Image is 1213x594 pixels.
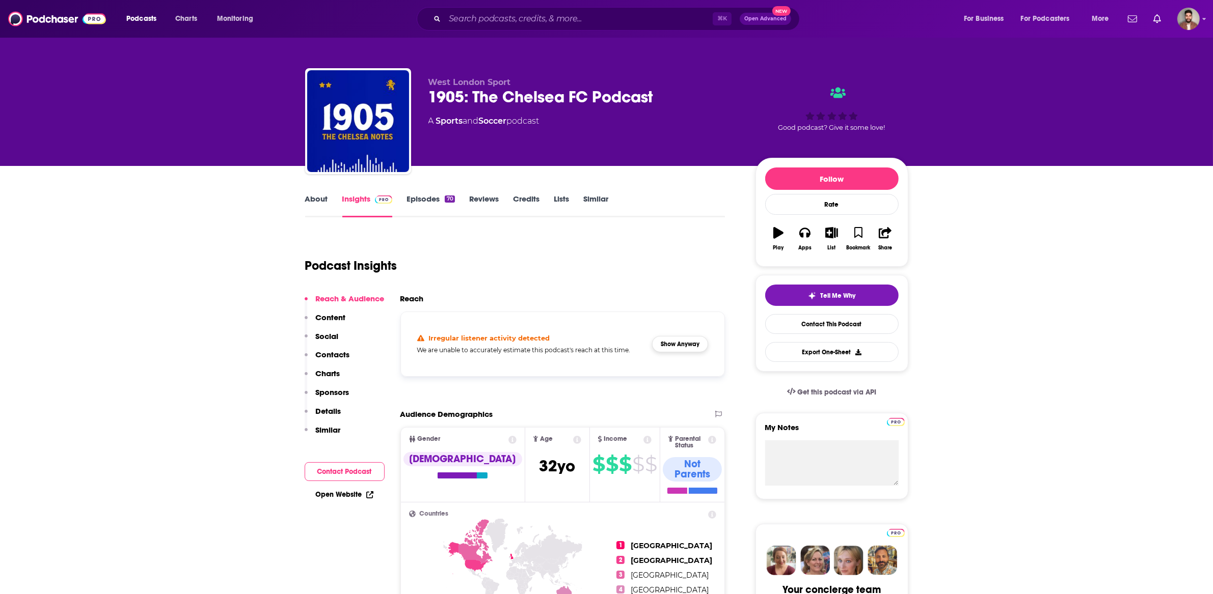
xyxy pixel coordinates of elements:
div: Play [773,245,784,251]
img: Sydney Profile [767,546,796,575]
h4: Irregular listener activity detected [428,334,550,342]
a: Open Website [316,490,373,499]
div: Rate [765,194,899,215]
button: Show profile menu [1177,8,1200,30]
a: About [305,194,328,217]
span: [GEOGRAPHIC_DATA] [631,541,712,550]
span: 4 [616,585,625,593]
span: Charts [175,12,197,26]
div: 70 [445,195,454,203]
img: Jon Profile [868,546,897,575]
button: Contacts [305,350,350,369]
img: Podchaser Pro [887,529,905,537]
a: Pro website [887,416,905,426]
a: Soccer [479,116,507,126]
a: Show notifications dropdown [1124,10,1141,27]
a: Similar [583,194,608,217]
a: Credits [513,194,540,217]
span: $ [619,456,631,472]
span: Income [604,436,628,442]
button: Social [305,331,339,350]
div: Share [878,245,892,251]
div: Search podcasts, credits, & more... [426,7,810,31]
button: Share [872,220,898,257]
button: Reach & Audience [305,294,385,313]
a: Sports [436,116,463,126]
span: $ [606,456,618,472]
button: List [818,220,845,257]
a: Pro website [887,527,905,537]
button: Sponsors [305,387,349,406]
div: Good podcast? Give it some love! [756,77,908,140]
span: Gender [418,436,441,442]
img: tell me why sparkle [808,292,816,300]
span: Monitoring [217,12,253,26]
img: Podchaser Pro [375,195,393,204]
p: Social [316,331,339,341]
div: List [828,245,836,251]
input: Search podcasts, credits, & more... [445,11,713,27]
img: User Profile [1177,8,1200,30]
button: Bookmark [845,220,872,257]
button: Export One-Sheet [765,342,899,362]
label: My Notes [765,422,899,440]
h2: Reach [400,294,424,303]
div: [DEMOGRAPHIC_DATA] [403,452,522,466]
span: More [1092,12,1109,26]
p: Charts [316,369,340,378]
h2: Audience Demographics [400,409,493,419]
span: Open Advanced [744,16,787,21]
span: 2 [616,556,625,564]
a: Charts [169,11,203,27]
span: ⌘ K [713,12,732,25]
p: Contacts [316,350,350,359]
span: Get this podcast via API [797,388,876,397]
h5: We are unable to accurately estimate this podcast's reach at this time. [417,346,644,354]
button: tell me why sparkleTell Me Why [765,285,899,306]
button: open menu [957,11,1017,27]
button: Details [305,406,341,425]
span: $ [645,456,657,472]
div: Apps [798,245,812,251]
span: 1 [616,541,625,549]
button: Open AdvancedNew [740,13,791,25]
div: Bookmark [846,245,870,251]
button: open menu [119,11,170,27]
img: Barbara Profile [800,546,830,575]
button: Apps [792,220,818,257]
span: [GEOGRAPHIC_DATA] [631,571,709,580]
span: 32 yo [539,456,575,476]
p: Content [316,313,346,322]
span: Countries [420,511,449,517]
span: For Business [964,12,1004,26]
a: Lists [554,194,569,217]
button: Content [305,313,346,331]
button: Similar [305,425,341,444]
button: Contact Podcast [305,462,385,481]
img: 1905: The Chelsea FC Podcast [307,70,409,172]
p: Details [316,406,341,416]
p: Similar [316,425,341,435]
div: Not Parents [663,457,722,482]
span: and [463,116,479,126]
span: [GEOGRAPHIC_DATA] [631,556,712,565]
h1: Podcast Insights [305,258,397,273]
span: $ [592,456,605,472]
span: Good podcast? Give it some love! [778,124,885,131]
span: Age [540,436,553,442]
button: Show Anyway [652,336,708,352]
a: Contact This Podcast [765,314,899,334]
p: Reach & Audience [316,294,385,303]
button: Play [765,220,792,257]
span: Parental Status [675,436,707,449]
span: 3 [616,571,625,579]
span: Logged in as calmonaghan [1177,8,1200,30]
img: Podchaser - Follow, Share and Rate Podcasts [8,9,106,29]
a: Get this podcast via API [779,380,885,405]
span: $ [632,456,644,472]
span: New [772,6,791,16]
a: Reviews [469,194,499,217]
span: Podcasts [126,12,156,26]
